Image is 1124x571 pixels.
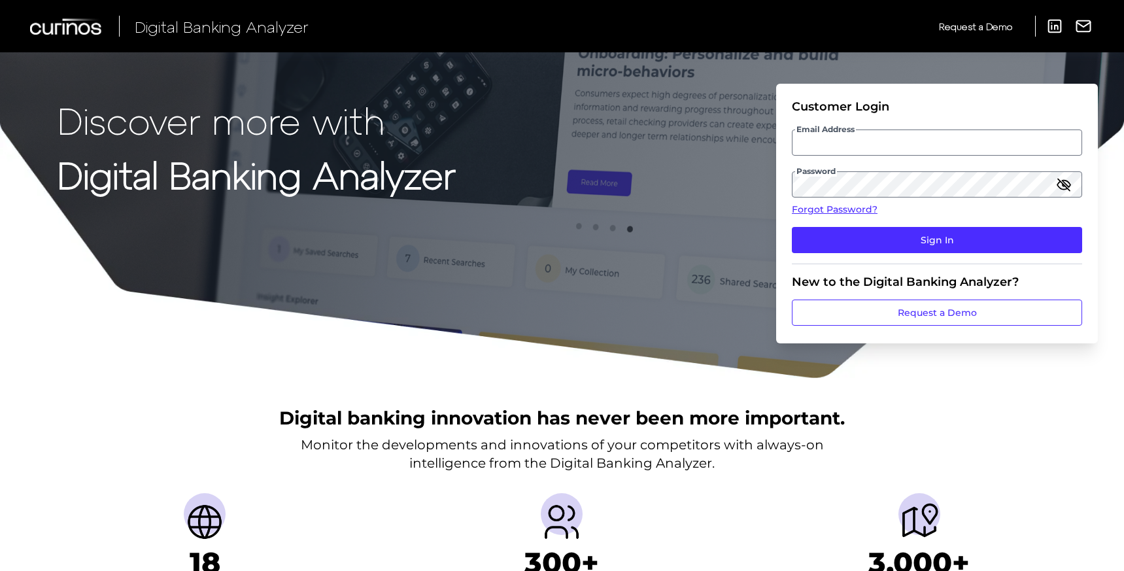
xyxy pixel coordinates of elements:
span: Digital Banking Analyzer [135,17,309,36]
a: Request a Demo [792,300,1082,326]
img: Curinos [30,18,103,35]
span: Request a Demo [939,21,1012,32]
p: Monitor the developments and innovations of your competitors with always-on intelligence from the... [301,436,824,472]
span: Email Address [795,124,856,135]
a: Forgot Password? [792,203,1082,216]
img: Journeys [898,501,940,543]
h2: Digital banking innovation has never been more important. [279,406,845,430]
strong: Digital Banking Analyzer [58,152,456,196]
img: Providers [541,501,583,543]
p: Discover more with [58,99,456,141]
span: Password [795,166,837,177]
img: Countries [184,501,226,543]
a: Request a Demo [939,16,1012,37]
button: Sign In [792,227,1082,253]
div: Customer Login [792,99,1082,114]
div: New to the Digital Banking Analyzer? [792,275,1082,289]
